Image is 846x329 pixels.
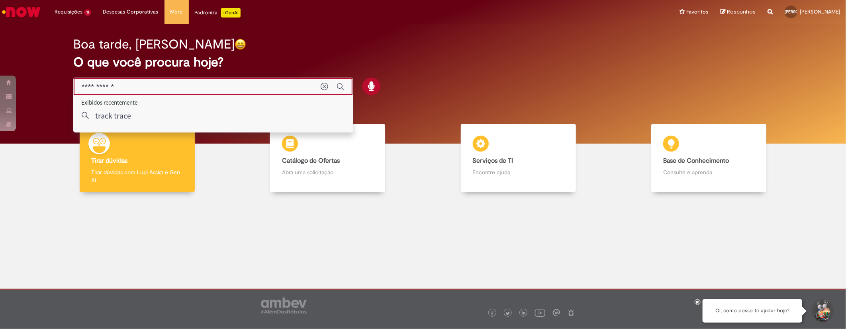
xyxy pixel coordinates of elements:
a: Serviços de TI Encontre ajuda [423,124,614,193]
p: Encontre ajuda [473,168,564,176]
img: logo_footer_youtube.png [535,308,545,318]
p: +GenAi [221,8,241,18]
span: More [170,8,183,16]
img: logo_footer_ambev_rotulo_gray.png [261,298,307,313]
span: Favoritos [686,8,708,16]
span: Despesas Corporativas [103,8,159,16]
button: Iniciar Conversa de Suporte [810,299,834,323]
div: Oi, como posso te ajudar hoje? [703,299,802,323]
a: Tirar dúvidas Tirar dúvidas com Lupi Assist e Gen Ai [42,124,233,193]
b: Catálogo de Ofertas [282,157,340,165]
img: logo_footer_facebook.png [490,311,494,315]
a: Base de Conhecimento Consulte e aprenda [614,124,805,193]
b: Serviços de TI [473,157,513,165]
span: [PERSON_NAME] [785,9,816,14]
a: Rascunhos [720,8,756,16]
img: logo_footer_workplace.png [553,309,560,316]
img: logo_footer_linkedin.png [522,311,526,316]
span: 11 [84,9,91,16]
span: [PERSON_NAME] [800,8,840,15]
p: Abra uma solicitação [282,168,373,176]
h2: Boa tarde, [PERSON_NAME] [73,37,235,51]
b: Base de Conhecimento [663,157,729,165]
a: Catálogo de Ofertas Abra uma solicitação [233,124,423,193]
img: happy-face.png [235,39,246,50]
img: logo_footer_naosei.png [568,309,575,316]
span: Requisições [55,8,82,16]
img: logo_footer_twitter.png [506,311,510,315]
div: Padroniza [195,8,241,18]
p: Tirar dúvidas com Lupi Assist e Gen Ai [92,168,183,184]
img: ServiceNow [1,4,42,20]
h2: O que você procura hoje? [73,55,773,69]
b: Tirar dúvidas [92,157,128,165]
span: Rascunhos [727,8,756,16]
p: Consulte e aprenda [663,168,754,176]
